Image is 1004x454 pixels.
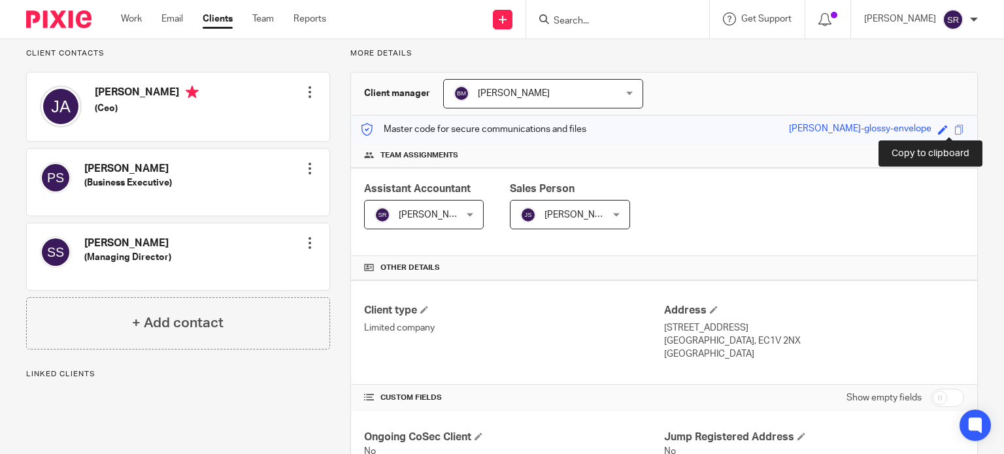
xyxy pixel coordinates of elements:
[84,236,171,250] h4: [PERSON_NAME]
[203,12,233,25] a: Clients
[664,348,964,361] p: [GEOGRAPHIC_DATA]
[741,14,792,24] span: Get Support
[478,89,550,98] span: [PERSON_NAME]
[664,334,964,348] p: [GEOGRAPHIC_DATA], EC1V 2NX
[252,12,274,25] a: Team
[40,86,82,127] img: svg%3E
[95,86,199,102] h4: [PERSON_NAME]
[544,210,616,219] span: [PERSON_NAME]
[664,304,964,317] h4: Address
[552,16,670,27] input: Search
[375,207,390,223] img: svg%3E
[364,430,664,444] h4: Ongoing CoSec Client
[364,393,664,403] h4: CUSTOM FIELDS
[943,9,963,30] img: svg%3E
[84,251,171,264] h5: (Managing Director)
[350,48,978,59] p: More details
[846,391,922,404] label: Show empty fields
[380,263,440,273] span: Other details
[132,313,224,333] h4: + Add contact
[364,87,430,100] h3: Client manager
[26,48,330,59] p: Client contacts
[664,321,964,334] p: [STREET_ADDRESS]
[364,304,664,317] h4: Client type
[361,123,586,136] p: Master code for secure communications and files
[364,321,664,334] p: Limited company
[864,12,936,25] p: [PERSON_NAME]
[40,162,71,193] img: svg%3E
[789,122,931,137] div: [PERSON_NAME]-glossy-envelope
[40,236,71,268] img: svg%3E
[26,10,92,28] img: Pixie
[520,207,536,223] img: svg%3E
[26,369,330,380] p: Linked clients
[84,176,172,189] h5: (Business Executive)
[364,184,471,194] span: Assistant Accountant
[399,210,471,219] span: [PERSON_NAME]
[84,162,172,176] h4: [PERSON_NAME]
[664,430,964,444] h4: Jump Registered Address
[510,184,575,194] span: Sales Person
[380,150,458,161] span: Team assignments
[186,86,199,99] i: Primary
[121,12,142,25] a: Work
[161,12,183,25] a: Email
[293,12,326,25] a: Reports
[95,102,199,115] h5: (Ceo)
[454,86,469,101] img: svg%3E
